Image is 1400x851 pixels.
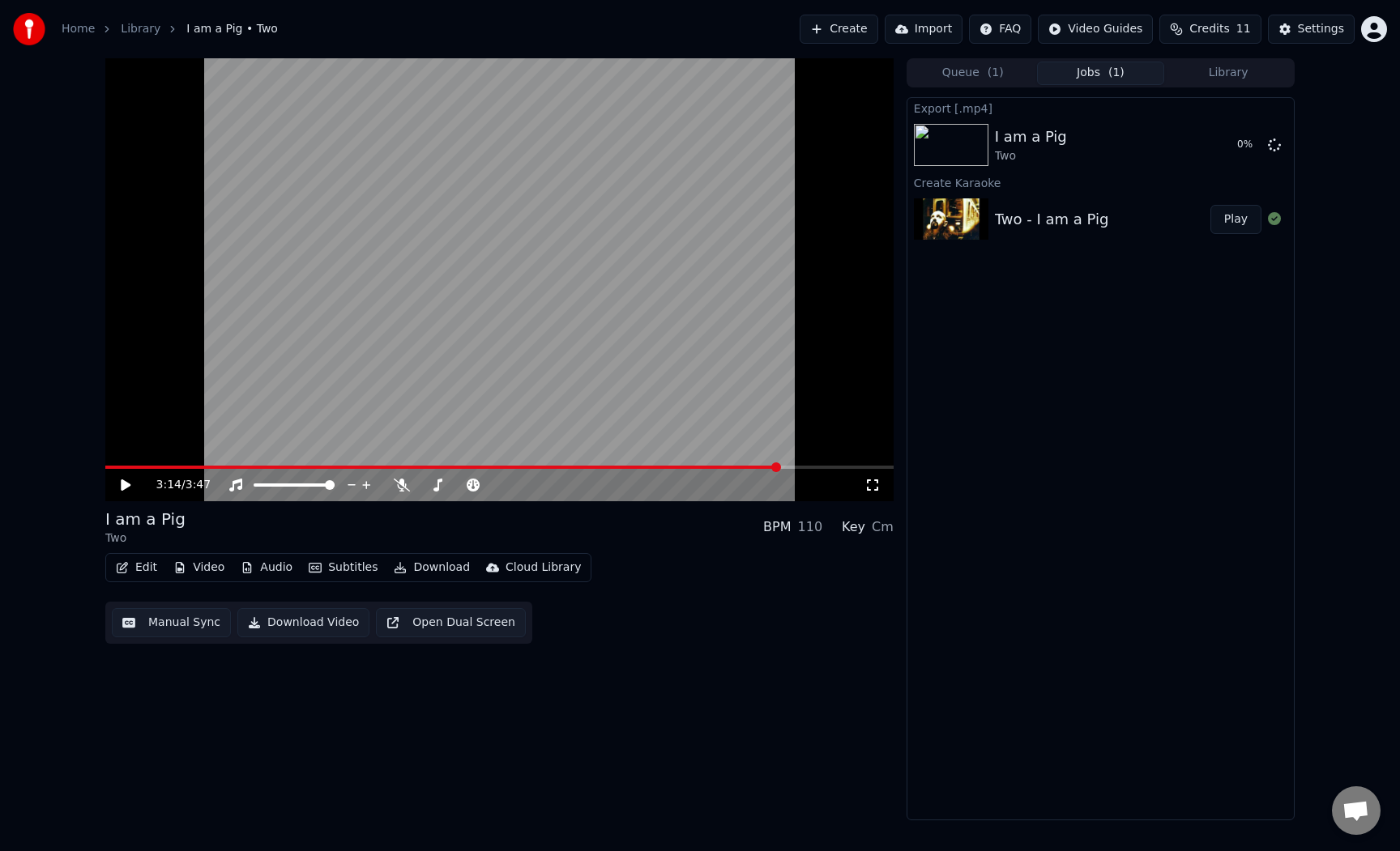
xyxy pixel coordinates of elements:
span: 11 [1236,21,1251,37]
button: Jobs [1037,62,1165,85]
div: I am a Pig [995,126,1067,148]
a: Home [62,21,95,37]
button: Video Guides [1038,15,1153,44]
div: Create Karaoke [907,172,1294,192]
img: youka [13,13,45,45]
div: Two - I am a Pig [995,208,1109,231]
div: 110 [798,517,823,537]
div: / [156,477,195,493]
button: Import [885,15,962,44]
button: Download Video [237,608,369,637]
div: Export [.mp4] [907,98,1294,117]
span: Credits [1189,21,1229,37]
button: Open Dual Screen [376,608,526,637]
div: 0 % [1237,138,1261,151]
button: Credits11 [1159,15,1261,44]
div: Open chat [1332,786,1381,835]
button: Create [800,15,878,44]
button: Library [1164,62,1292,85]
button: Edit [109,556,164,579]
div: Cm [872,517,894,537]
span: 3:14 [156,477,181,493]
button: Subtitles [302,556,384,579]
button: Audio [234,556,299,579]
button: Settings [1268,15,1355,44]
div: Key [842,517,865,537]
nav: breadcrumb [62,21,278,37]
span: ( 1 ) [1108,65,1125,81]
div: Settings [1298,21,1344,37]
div: I am a Pig [105,508,186,530]
button: Queue [909,62,1037,85]
div: Two [995,148,1067,164]
button: Video [167,556,231,579]
span: I am a Pig • Two [186,21,278,37]
button: Play [1210,205,1261,234]
span: 3:47 [186,477,211,493]
span: ( 1 ) [988,65,1004,81]
button: Download [387,556,476,579]
div: BPM [763,517,791,537]
a: Library [121,21,160,37]
button: FAQ [969,15,1031,44]
div: Two [105,530,186,547]
button: Manual Sync [112,608,231,637]
div: Cloud Library [506,560,581,576]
